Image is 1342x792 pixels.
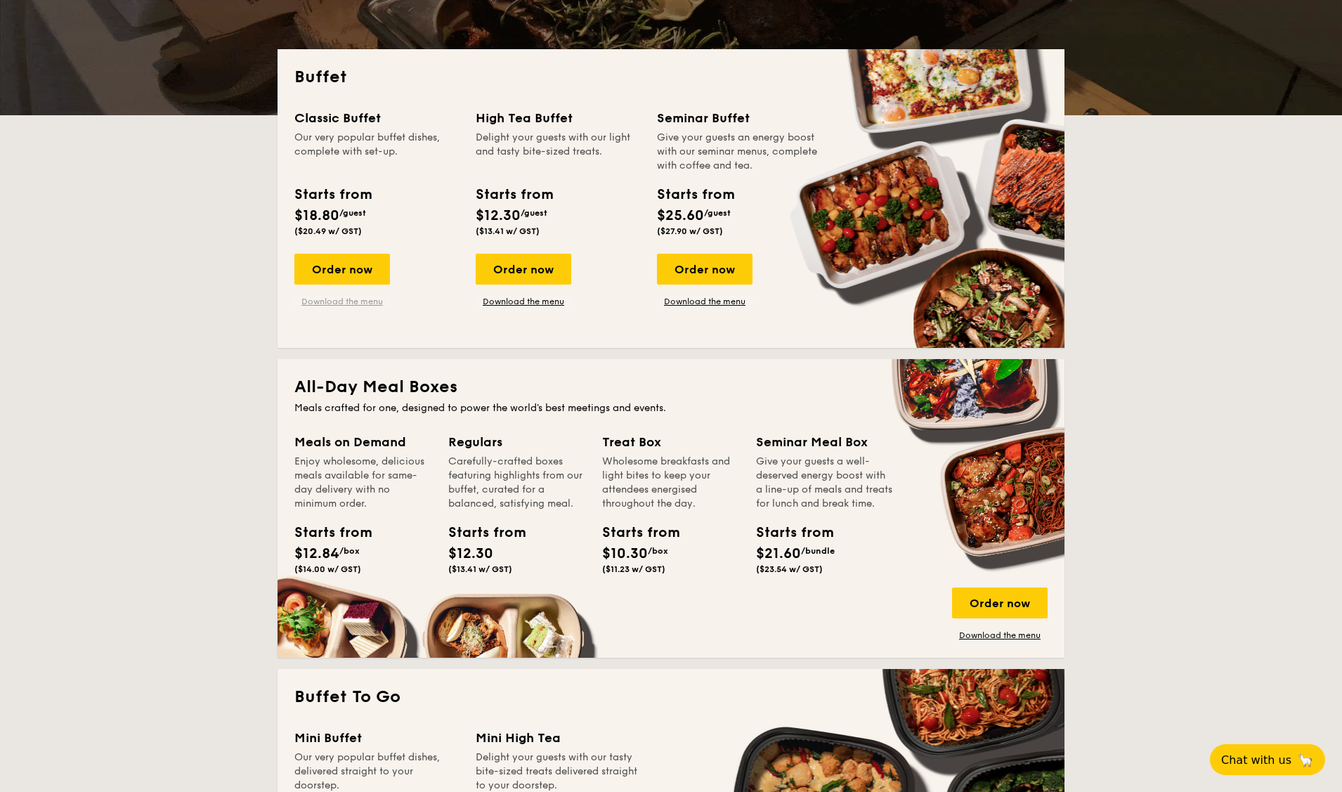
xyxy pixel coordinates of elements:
span: $21.60 [756,545,801,562]
div: Starts from [657,184,734,205]
div: Treat Box [602,432,739,452]
span: ($11.23 w/ GST) [602,564,665,574]
div: Meals on Demand [294,432,431,452]
div: Starts from [602,522,665,543]
span: /box [339,546,360,556]
a: Download the menu [657,296,753,307]
span: $12.30 [448,545,493,562]
span: ($13.41 w/ GST) [476,226,540,236]
div: Enjoy wholesome, delicious meals available for same-day delivery with no minimum order. [294,455,431,511]
span: /box [648,546,668,556]
div: Wholesome breakfasts and light bites to keep your attendees energised throughout the day. [602,455,739,511]
div: Carefully-crafted boxes featuring highlights from our buffet, curated for a balanced, satisfying ... [448,455,585,511]
span: /guest [339,208,366,218]
span: $12.84 [294,545,339,562]
div: Mini Buffet [294,728,459,748]
span: ($23.54 w/ GST) [756,564,823,574]
span: $25.60 [657,207,704,224]
a: Download the menu [476,296,571,307]
div: Seminar Meal Box [756,432,893,452]
div: Order now [294,254,390,285]
div: Give your guests an energy boost with our seminar menus, complete with coffee and tea. [657,131,821,173]
span: $18.80 [294,207,339,224]
div: Give your guests a well-deserved energy boost with a line-up of meals and treats for lunch and br... [756,455,893,511]
div: Classic Buffet [294,108,459,128]
div: Our very popular buffet dishes, complete with set-up. [294,131,459,173]
button: Chat with us🦙 [1210,744,1325,775]
span: ($13.41 w/ GST) [448,564,512,574]
span: /guest [704,208,731,218]
div: Order now [657,254,753,285]
div: Seminar Buffet [657,108,821,128]
span: $10.30 [602,545,648,562]
div: Starts from [448,522,512,543]
span: ($20.49 w/ GST) [294,226,362,236]
div: Starts from [294,522,358,543]
span: $12.30 [476,207,521,224]
span: ($14.00 w/ GST) [294,564,361,574]
div: Starts from [756,522,819,543]
div: Regulars [448,432,585,452]
div: Starts from [294,184,371,205]
h2: All-Day Meal Boxes [294,376,1048,398]
div: Order now [952,587,1048,618]
a: Download the menu [952,630,1048,641]
div: High Tea Buffet [476,108,640,128]
a: Download the menu [294,296,390,307]
div: Starts from [476,184,552,205]
div: Delight your guests with our light and tasty bite-sized treats. [476,131,640,173]
div: Order now [476,254,571,285]
div: Mini High Tea [476,728,640,748]
span: 🦙 [1297,752,1314,768]
span: /guest [521,208,547,218]
div: Meals crafted for one, designed to power the world's best meetings and events. [294,401,1048,415]
h2: Buffet To Go [294,686,1048,708]
span: Chat with us [1221,753,1291,767]
h2: Buffet [294,66,1048,89]
span: /bundle [801,546,835,556]
span: ($27.90 w/ GST) [657,226,723,236]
